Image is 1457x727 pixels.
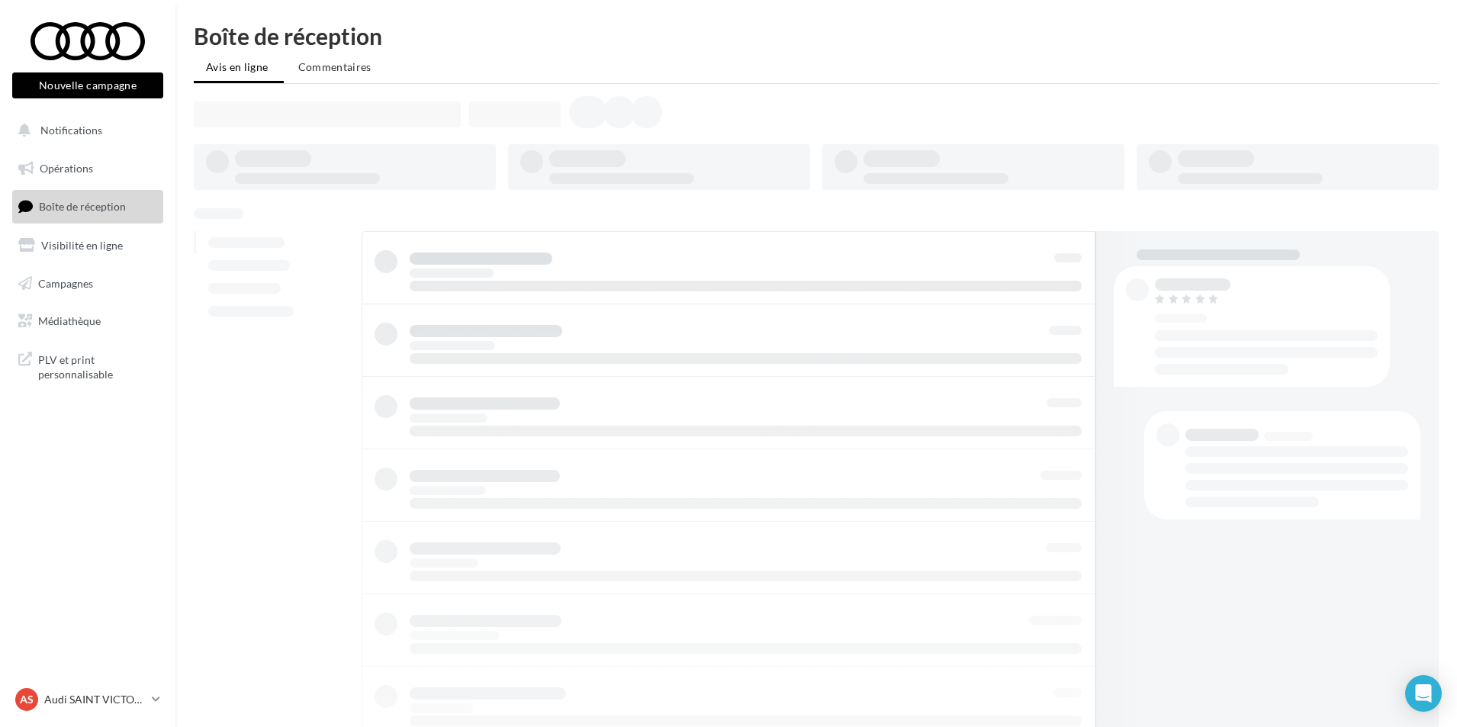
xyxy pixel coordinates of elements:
[12,72,163,98] button: Nouvelle campagne
[38,276,93,289] span: Campagnes
[9,343,166,388] a: PLV et print personnalisable
[44,692,146,707] p: Audi SAINT VICTORET
[9,190,166,223] a: Boîte de réception
[39,200,126,213] span: Boîte de réception
[12,685,163,714] a: AS Audi SAINT VICTORET
[38,314,101,327] span: Médiathèque
[194,24,1439,47] div: Boîte de réception
[9,268,166,300] a: Campagnes
[9,230,166,262] a: Visibilité en ligne
[9,153,166,185] a: Opérations
[1405,675,1442,712] div: Open Intercom Messenger
[298,60,371,73] span: Commentaires
[9,305,166,337] a: Médiathèque
[40,124,102,137] span: Notifications
[38,349,157,382] span: PLV et print personnalisable
[40,162,93,175] span: Opérations
[20,692,34,707] span: AS
[41,239,123,252] span: Visibilité en ligne
[9,114,160,146] button: Notifications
